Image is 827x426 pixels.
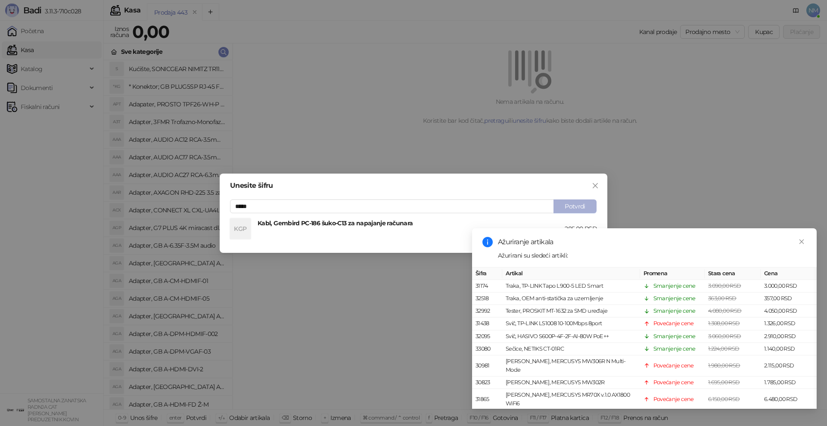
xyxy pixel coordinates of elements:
td: Sečice, NETIKS CT-01RC [502,343,640,355]
td: 1.326,00 RSD [761,317,817,330]
div: Smanjenje cene [653,345,696,353]
div: Smanjenje cene [653,307,696,315]
td: [PERSON_NAME], MERCUSYS MR70X v.1.0 AX1800 WiFi6 [502,389,640,410]
td: 357,00 RSD [761,292,817,305]
span: 1.224,00 RSD [708,345,739,352]
button: Close [588,179,602,193]
span: info-circle [482,237,493,247]
span: 3.060,00 RSD [708,333,741,339]
td: 2.910,00 RSD [761,330,817,342]
td: 3.000,00 RSD [761,280,817,292]
th: Artikal [502,267,640,280]
span: 1.308,00 RSD [708,320,740,326]
td: 1.140,00 RSD [761,343,817,355]
td: Tester, PROSKIT MT-1632 za SMD uređaje [502,305,640,317]
td: 30981 [472,355,502,376]
td: [PERSON_NAME], MERCUSYS MW302R [502,376,640,389]
div: Povećanje cene [653,319,694,328]
th: Šifra [472,267,502,280]
div: Smanjenje cene [653,332,696,340]
span: 1.980,00 RSD [708,362,740,369]
span: 6.150,00 RSD [708,396,740,402]
a: Close [797,237,806,246]
div: Smanjenje cene [653,282,696,290]
h4: Kabl, Gembird PC-186 šuko-C13 za napajanje računara [258,218,565,228]
td: Traka, TP-LINK Tapo L900-5 LED Smart [502,280,640,292]
span: close [592,182,599,189]
td: 32992 [472,305,502,317]
th: Cena [761,267,817,280]
div: KGP [230,218,251,239]
div: Povećanje cene [653,395,694,404]
td: 31174 [472,280,502,292]
div: Povećanje cene [653,361,694,370]
div: Povećanje cene [653,378,694,387]
div: Unesite šifru [230,182,597,189]
td: 1.785,00 RSD [761,376,817,389]
div: 285,00 RSD [565,224,597,233]
td: 32095 [472,330,502,342]
td: 30823 [472,376,502,389]
div: Smanjenje cene [653,294,696,303]
td: 2.115,00 RSD [761,355,817,376]
div: Ažurirani su sledeći artikli: [498,251,806,260]
td: Svič, HASIVO S600P-4F-2F-AI-80W PoE++ [502,330,640,342]
th: Stara cena [705,267,761,280]
td: Traka, OEM anti-statička za uzemljenje [502,292,640,305]
span: 4.080,00 RSD [708,308,741,314]
span: 363,00 RSD [708,295,737,302]
td: 31438 [472,317,502,330]
th: Promena [640,267,705,280]
div: Ažuriranje artikala [498,237,806,247]
td: 33080 [472,343,502,355]
span: 1.695,00 RSD [708,379,740,386]
td: [PERSON_NAME], MERCUSYS MW306R N Multi-Mode [502,355,640,376]
button: Potvrdi [553,199,597,213]
span: 3.090,00 RSD [708,283,741,289]
td: 32518 [472,292,502,305]
span: close [799,239,805,245]
td: Svič, TP-LINK LS1008 10-100Mbps 8port [502,317,640,330]
td: 31865 [472,389,502,410]
span: Zatvori [588,182,602,189]
td: 6.480,00 RSD [761,389,817,410]
td: 4.050,00 RSD [761,305,817,317]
